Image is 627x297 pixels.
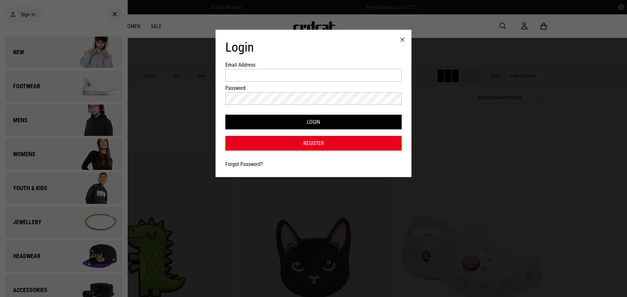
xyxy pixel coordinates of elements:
[225,136,402,151] a: Register
[225,40,402,55] h1: Login
[225,85,261,91] label: Password
[225,62,261,68] label: Email Address
[225,115,402,129] button: Login
[225,161,263,167] a: Forgot Password?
